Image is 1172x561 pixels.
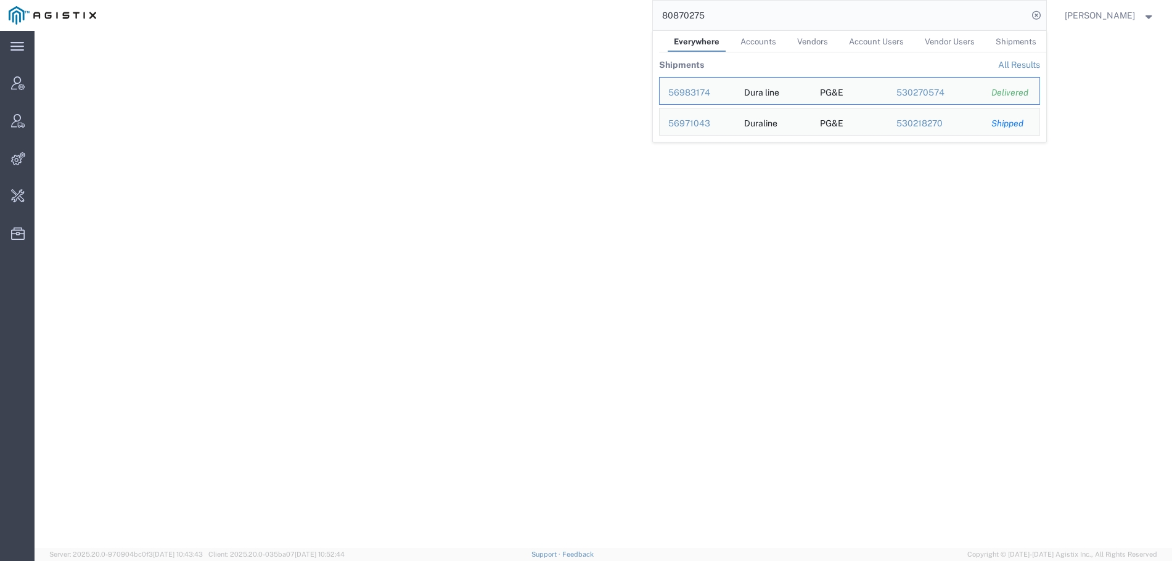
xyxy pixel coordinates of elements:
[1064,8,1155,23] button: [PERSON_NAME]
[653,1,1028,30] input: Search for shipment number, reference number
[49,551,203,558] span: Server: 2025.20.0-970904bc0f3
[295,551,345,558] span: [DATE] 10:52:44
[531,551,562,558] a: Support
[996,37,1036,46] span: Shipments
[674,37,719,46] span: Everywhere
[1065,9,1135,22] span: Kayla Donahue
[744,78,779,104] div: Dura line
[740,37,776,46] span: Accounts
[744,109,777,135] div: Duraline
[668,86,727,99] div: 56983174
[820,109,843,135] div: PG&E
[797,37,828,46] span: Vendors
[896,86,974,99] div: 530270574
[896,117,974,130] div: 530218270
[998,60,1040,70] a: View all shipments found by criterion
[659,52,1046,142] table: Search Results
[659,52,704,77] th: Shipments
[849,37,904,46] span: Account Users
[35,31,1172,548] iframe: FS Legacy Container
[991,86,1031,99] div: Delivered
[153,551,203,558] span: [DATE] 10:43:43
[562,551,594,558] a: Feedback
[208,551,345,558] span: Client: 2025.20.0-035ba07
[991,117,1031,130] div: Shipped
[820,78,843,104] div: PG&E
[9,6,96,25] img: logo
[668,117,727,130] div: 56971043
[967,549,1157,560] span: Copyright © [DATE]-[DATE] Agistix Inc., All Rights Reserved
[925,37,975,46] span: Vendor Users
